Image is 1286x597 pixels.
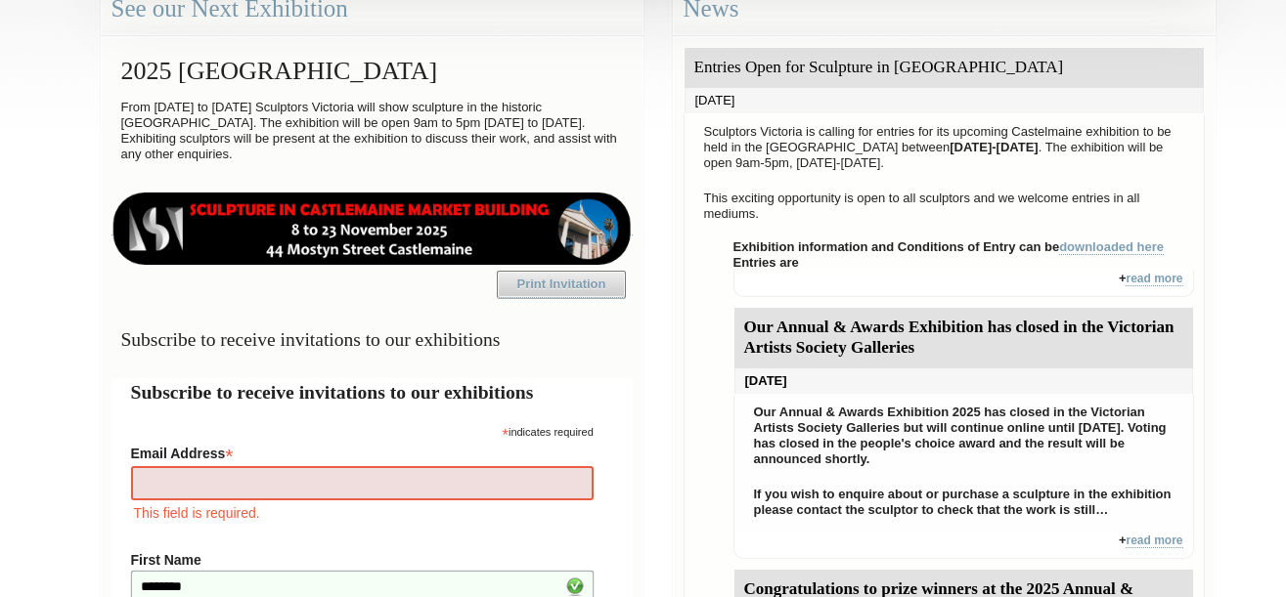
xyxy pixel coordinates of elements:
[733,239,1165,255] strong: Exhibition information and Conditions of Entry can be
[131,502,594,524] div: This field is required.
[1126,533,1182,548] a: read more
[1126,272,1182,286] a: read more
[685,88,1204,113] div: [DATE]
[111,95,633,167] p: From [DATE] to [DATE] Sculptors Victoria will show sculpture in the historic [GEOGRAPHIC_DATA]. T...
[950,140,1039,154] strong: [DATE]-[DATE]
[734,368,1193,394] div: [DATE]
[131,552,594,568] label: First Name
[111,320,633,359] h3: Subscribe to receive invitations to our exhibitions
[744,482,1183,523] p: If you wish to enquire about or purchase a sculpture in the exhibition please contact the sculpto...
[734,308,1193,368] div: Our Annual & Awards Exhibition has closed in the Victorian Artists Society Galleries
[694,119,1194,176] p: Sculptors Victoria is calling for entries for its upcoming Castelmaine exhibition to be held in t...
[1059,239,1164,255] a: downloaded here
[497,271,626,298] a: Print Invitation
[131,378,613,406] h2: Subscribe to receive invitations to our exhibitions
[111,192,633,265] img: castlemaine-ldrbd25v2.png
[694,186,1194,227] p: This exciting opportunity is open to all sculptors and we welcome entries in all mediums.
[744,400,1183,472] p: Our Annual & Awards Exhibition 2025 has closed in the Victorian Artists Society Galleries but wil...
[131,421,594,440] div: indicates required
[733,533,1194,559] div: +
[733,271,1194,297] div: +
[685,48,1204,88] div: Entries Open for Sculpture in [GEOGRAPHIC_DATA]
[111,47,633,95] h2: 2025 [GEOGRAPHIC_DATA]
[131,440,594,463] label: Email Address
